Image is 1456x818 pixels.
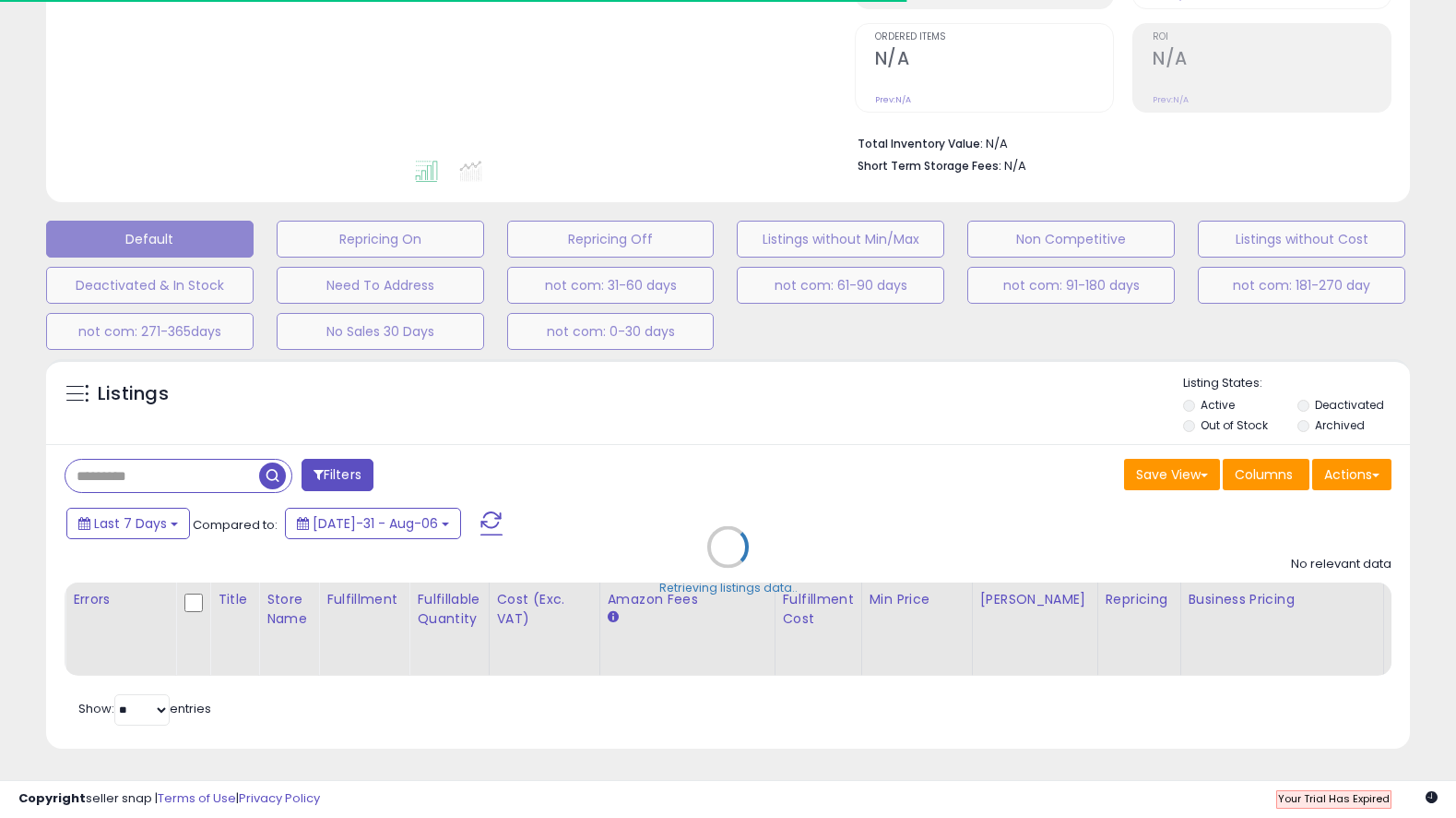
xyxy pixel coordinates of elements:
[858,136,983,151] b: Total Inventory Value:
[18,790,320,808] div: seller snap | |
[507,267,715,304] button: not com: 31-60 days
[277,313,484,350] button: No Sales 30 Days
[1153,48,1391,73] h2: N/A
[875,94,911,105] small: Prev: N/A
[158,789,236,807] a: Terms of Use
[46,221,254,258] button: Default
[1153,32,1391,42] span: ROI
[277,221,484,258] button: Repricing On
[858,131,1378,153] li: N/A
[659,579,798,595] div: Retrieving listings data..
[967,221,1175,258] button: Non Competitive
[1004,157,1026,174] span: N/A
[18,789,86,807] strong: Copyright
[46,267,254,304] button: Deactivated & In Stock
[875,32,1113,42] span: Ordered Items
[1278,791,1390,806] span: Your Trial Has Expired
[239,789,320,807] a: Privacy Policy
[46,313,254,350] button: not com: 271-365days
[1198,221,1405,258] button: Listings without Cost
[737,267,944,304] button: not com: 61-90 days
[1153,94,1189,105] small: Prev: N/A
[277,267,484,304] button: Need To Address
[858,158,1001,174] b: Short Term Storage Fees:
[507,313,715,350] button: not com: 0-30 days
[967,267,1175,304] button: not com: 91-180 days
[1198,267,1405,304] button: not com: 181-270 day
[507,221,715,258] button: Repricing Off
[737,221,944,258] button: Listings without Min/Max
[875,48,1113,73] h2: N/A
